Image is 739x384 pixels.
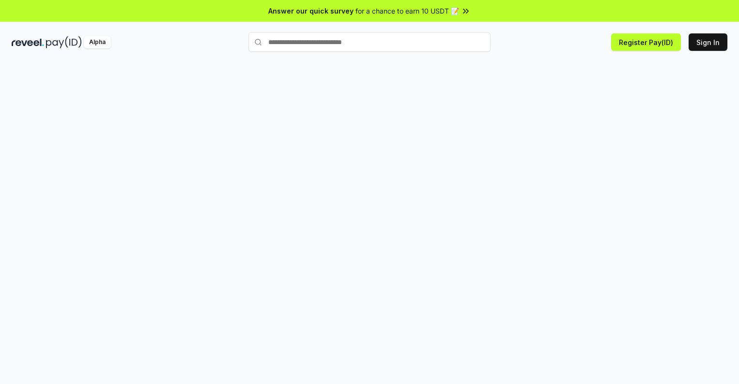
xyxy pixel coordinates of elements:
[268,6,354,16] span: Answer our quick survey
[46,36,82,48] img: pay_id
[689,33,727,51] button: Sign In
[84,36,111,48] div: Alpha
[12,36,44,48] img: reveel_dark
[611,33,681,51] button: Register Pay(ID)
[355,6,459,16] span: for a chance to earn 10 USDT 📝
